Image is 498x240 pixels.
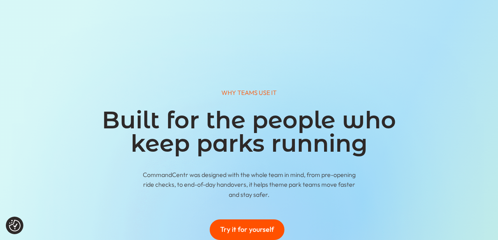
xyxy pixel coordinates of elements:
p: CommandCentr was designed with the whole team in mind, from pre-opening ride checks, to end-of-da... [139,170,358,200]
a: Try it for yourself [210,219,284,240]
img: Revisit consent button [9,220,21,231]
p: WHY TEAMS USE IT [50,88,448,98]
button: Consent Preferences [9,220,21,231]
span: Built for the people who keep parks running [102,106,396,158]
